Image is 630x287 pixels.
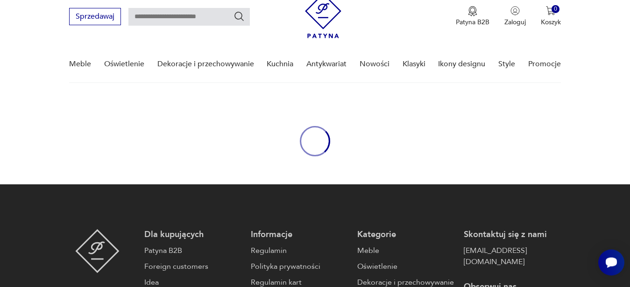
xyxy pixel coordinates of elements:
img: Ikona medalu [468,7,477,17]
a: Promocje [528,47,561,83]
a: Foreign customers [144,261,241,273]
img: Ikonka użytkownika [510,7,520,16]
p: Zaloguj [504,18,526,27]
a: Ikona medaluPatyna B2B [456,7,489,27]
a: Sprzedawaj [69,14,121,21]
button: Sprzedawaj [69,8,121,26]
iframe: Smartsupp widget button [598,250,624,276]
p: Skontaktuj się z nami [464,230,561,241]
a: Meble [357,245,454,257]
a: Oświetlenie [357,261,454,273]
button: Szukaj [234,11,245,22]
a: Patyna B2B [144,245,241,257]
a: Oświetlenie [104,47,144,83]
img: Patyna - sklep z meblami i dekoracjami vintage [75,230,120,273]
div: 0 [552,6,559,14]
a: Style [498,47,515,83]
button: 0Koszyk [541,7,561,27]
button: Zaloguj [504,7,526,27]
a: Regulamin [251,245,348,257]
a: Polityka prywatności [251,261,348,273]
p: Patyna B2B [456,18,489,27]
a: Dekoracje i przechowywanie [157,47,254,83]
a: Antykwariat [306,47,347,83]
a: Klasyki [403,47,425,83]
button: Patyna B2B [456,7,489,27]
a: Ikony designu [438,47,485,83]
p: Dla kupujących [144,230,241,241]
a: [EMAIL_ADDRESS][DOMAIN_NAME] [464,245,561,268]
p: Kategorie [357,230,454,241]
a: Kuchnia [267,47,293,83]
p: Koszyk [541,18,561,27]
img: Ikona koszyka [546,7,555,16]
a: Meble [69,47,91,83]
p: Informacje [251,230,348,241]
a: Nowości [360,47,389,83]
